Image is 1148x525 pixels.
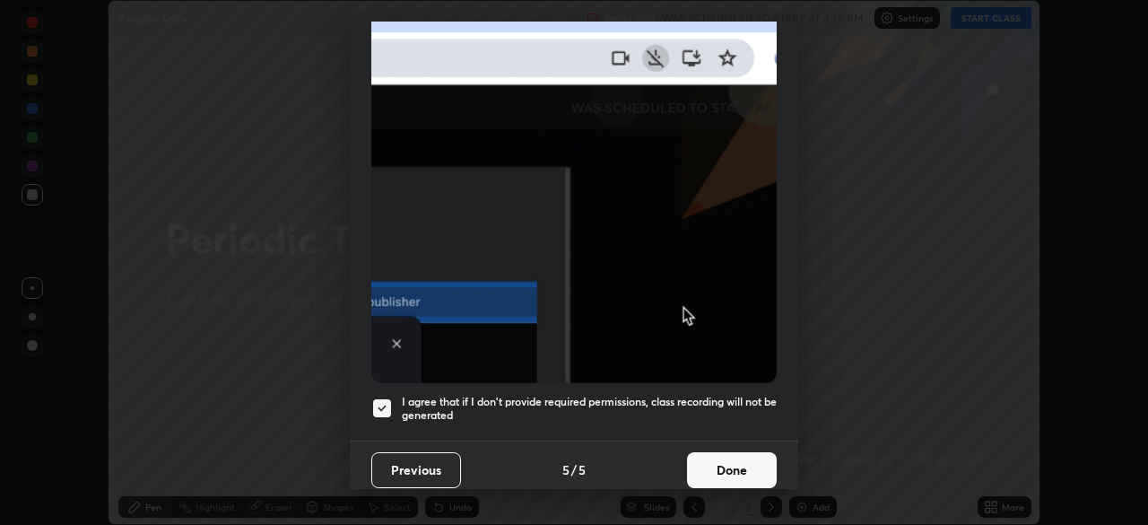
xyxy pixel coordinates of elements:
[562,460,570,479] h4: 5
[402,395,777,423] h5: I agree that if I don't provide required permissions, class recording will not be generated
[571,460,577,479] h4: /
[687,452,777,488] button: Done
[578,460,586,479] h4: 5
[371,452,461,488] button: Previous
